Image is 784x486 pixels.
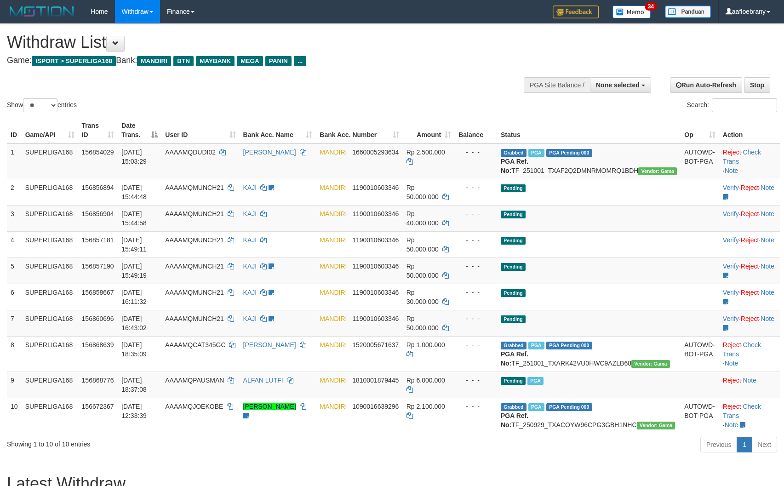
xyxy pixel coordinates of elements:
span: Pending [501,211,526,218]
span: MANDIRI [320,210,347,217]
span: Pending [501,237,526,245]
td: 2 [7,179,22,205]
span: [DATE] 15:49:19 [121,263,147,279]
td: · · [719,205,780,231]
td: · · [719,143,780,179]
td: 9 [7,372,22,398]
span: Rp 50.000.000 [406,236,439,253]
td: SUPERLIGA168 [22,205,78,231]
span: Copy 1810001879445 to clipboard [352,377,399,384]
a: Reject [741,236,759,244]
th: Status [497,117,681,143]
span: Pending [501,184,526,192]
label: Search: [687,98,777,112]
span: Copy 1190010603346 to clipboard [352,236,399,244]
b: PGA Ref. No: [501,412,528,429]
label: Show entries [7,98,77,112]
span: MEGA [237,56,263,66]
a: Previous [700,437,737,452]
span: 156868639 [82,341,114,349]
span: 156860696 [82,315,114,322]
span: Copy 1190010603346 to clipboard [352,184,399,191]
a: Note [743,377,756,384]
a: KAJI [243,263,257,270]
span: [DATE] 15:03:29 [121,149,147,165]
span: MANDIRI [320,377,347,384]
td: · · [719,336,780,372]
a: Note [761,236,774,244]
a: Verify [723,184,739,191]
img: Feedback.jpg [553,6,599,18]
b: PGA Ref. No: [501,158,528,174]
span: Rp 30.000.000 [406,289,439,305]
td: 10 [7,398,22,433]
a: Verify [723,210,739,217]
a: [PERSON_NAME] [243,403,296,410]
th: Bank Acc. Name: activate to sort column ascending [240,117,316,143]
div: PGA Site Balance / [524,77,590,93]
span: Pending [501,315,526,323]
td: 3 [7,205,22,231]
th: Game/API: activate to sort column ascending [22,117,78,143]
th: Bank Acc. Number: activate to sort column ascending [316,117,402,143]
span: Grabbed [501,149,526,157]
span: MANDIRI [320,236,347,244]
div: - - - [458,314,493,323]
div: - - - [458,288,493,297]
div: - - - [458,209,493,218]
td: SUPERLIGA168 [22,372,78,398]
a: Verify [723,315,739,322]
span: Marked by aafsoycanthlai [527,377,544,385]
h1: Withdraw List [7,33,514,51]
a: Note [725,421,738,429]
img: Button%20Memo.svg [612,6,651,18]
a: 1 [737,437,752,452]
span: 156857190 [82,263,114,270]
span: [DATE] 12:33:39 [121,403,147,419]
th: Date Trans.: activate to sort column descending [118,117,161,143]
span: Rp 2.100.000 [406,403,445,410]
a: Verify [723,289,739,296]
span: PANIN [265,56,292,66]
span: Pending [501,377,526,385]
div: - - - [458,183,493,192]
td: SUPERLIGA168 [22,336,78,372]
img: MOTION_logo.png [7,5,77,18]
span: ... [294,56,306,66]
span: BTN [173,56,194,66]
div: - - - [458,402,493,411]
td: 6 [7,284,22,310]
th: Balance [455,117,497,143]
th: Trans ID: activate to sort column ascending [78,117,118,143]
span: MANDIRI [137,56,171,66]
span: PGA Pending [546,403,592,411]
a: Verify [723,263,739,270]
span: Rp 40.000.000 [406,210,439,227]
td: · · [719,231,780,257]
span: [DATE] 18:37:08 [121,377,147,393]
td: SUPERLIGA168 [22,257,78,284]
span: MANDIRI [320,184,347,191]
span: [DATE] 15:49:11 [121,236,147,253]
span: None selected [596,81,640,89]
span: Copy 1190010603346 to clipboard [352,315,399,322]
div: - - - [458,340,493,349]
a: KAJI [243,315,257,322]
td: 7 [7,310,22,336]
span: Copy 1660005293634 to clipboard [352,149,399,156]
a: Reject [723,149,741,156]
a: Reject [723,403,741,410]
td: 5 [7,257,22,284]
span: 156858667 [82,289,114,296]
span: 156856894 [82,184,114,191]
td: 8 [7,336,22,372]
div: - - - [458,262,493,271]
td: · · [719,398,780,433]
span: MANDIRI [320,263,347,270]
a: Note [725,167,738,174]
th: Action [719,117,780,143]
a: KAJI [243,210,257,217]
div: - - - [458,235,493,245]
th: User ID: activate to sort column ascending [161,117,239,143]
img: panduan.png [665,6,711,18]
